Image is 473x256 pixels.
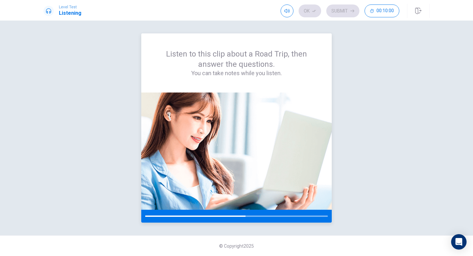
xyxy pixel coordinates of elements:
[59,9,81,17] h1: Listening
[451,234,467,250] div: Open Intercom Messenger
[157,69,316,77] h4: You can take notes while you listen.
[59,5,81,9] span: Level Test
[219,243,254,249] span: © Copyright 2025
[376,8,394,13] span: 00:10:00
[157,49,316,77] div: Listen to this clip about a Road Trip, then answer the questions.
[365,4,399,17] button: 00:10:00
[141,93,332,210] img: passage image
